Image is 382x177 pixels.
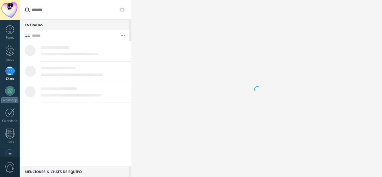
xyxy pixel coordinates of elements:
div: Calendario [1,119,19,123]
div: Entradas [20,19,129,30]
div: Leads [1,58,19,62]
button: Más [116,30,129,41]
div: Chats [1,77,19,81]
div: Panel [1,36,19,40]
div: Menciones & Chats de equipo [20,166,129,177]
div: Listas [1,140,19,144]
div: WhatsApp [1,97,18,103]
